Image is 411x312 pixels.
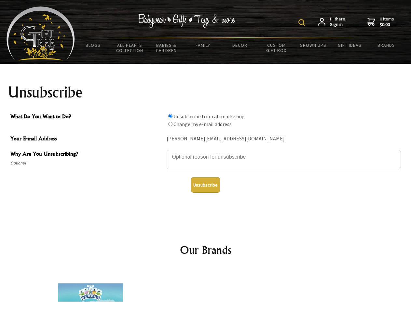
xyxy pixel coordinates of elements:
span: 0 items [380,16,394,28]
label: Change my e-mail address [173,121,232,127]
span: Why Are You Unsubscribing? [10,150,163,159]
img: Babywear - Gifts - Toys & more [138,14,236,28]
a: All Plants Collection [112,38,148,57]
a: Gift Ideas [331,38,368,52]
a: Brands [368,38,405,52]
a: Hi there,Sign in [318,16,347,28]
span: What Do You Want to Do? [10,112,163,122]
label: Unsubscribe from all marketing [173,113,245,120]
input: What Do You Want to Do? [168,114,172,118]
div: [PERSON_NAME][EMAIL_ADDRESS][DOMAIN_NAME] [167,134,401,144]
img: product search [298,19,305,26]
span: Optional [10,159,163,167]
strong: $0.00 [380,22,394,28]
a: BLOGS [75,38,112,52]
a: Custom Gift Box [258,38,295,57]
strong: Sign in [330,22,347,28]
a: Decor [221,38,258,52]
a: Family [185,38,222,52]
a: Babies & Children [148,38,185,57]
a: Grown Ups [295,38,331,52]
textarea: Why Are You Unsubscribing? [167,150,401,169]
h2: Our Brands [13,242,398,258]
span: Hi there, [330,16,347,28]
a: 0 items$0.00 [367,16,394,28]
img: Babyware - Gifts - Toys and more... [7,6,75,60]
input: What Do You Want to Do? [168,122,172,126]
h1: Unsubscribe [8,84,404,100]
button: Unsubscribe [191,177,220,193]
span: Your E-mail Address [10,135,163,144]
